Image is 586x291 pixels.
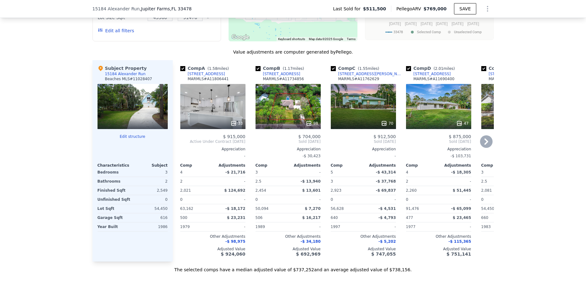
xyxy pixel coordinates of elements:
[225,170,245,174] span: -$ 21,716
[481,170,484,174] span: 3
[284,66,293,71] span: 1.17
[180,222,212,231] div: 1979
[289,168,321,177] div: -
[223,134,245,139] span: $ 915,000
[301,239,321,244] span: -$ 34,180
[406,147,471,152] div: Appreciation
[467,22,479,26] text: [DATE]
[225,239,245,244] span: -$ 98,975
[378,216,396,220] span: -$ 4,793
[406,188,417,193] span: 2,260
[134,222,168,231] div: 1986
[134,168,168,177] div: 3
[365,222,396,231] div: -
[98,163,133,168] div: Characteristics
[489,76,530,81] div: MARMLS # A11675188
[301,179,321,184] span: -$ 13,940
[363,163,396,168] div: Adjustments
[331,234,396,239] div: Other Adjustments
[481,65,532,71] div: Comp E
[481,247,546,252] div: Adjusted Value
[289,222,321,231] div: -
[481,188,492,193] span: 2,081
[180,163,213,168] div: Comp
[436,22,448,26] text: [DATE]
[296,252,320,257] span: $ 692,969
[481,163,514,168] div: Comp
[230,33,251,41] img: Google
[331,222,362,231] div: 1997
[331,177,362,186] div: 3
[363,6,386,12] span: $511,500
[331,170,333,174] span: 5
[406,170,409,174] span: 4
[489,71,526,76] div: [STREET_ADDRESS]
[92,6,140,12] span: 15184 Alexander Run
[225,206,245,211] span: -$ 18,172
[456,120,468,127] div: 47
[481,71,526,76] a: [STREET_ADDRESS]
[331,206,344,211] span: 56,628
[180,188,191,193] span: 2,021
[256,188,266,193] span: 2,454
[420,22,432,26] text: [DATE]
[140,6,192,12] span: , Jupiter Farms
[180,147,245,152] div: Appreciation
[92,262,494,273] div: The selected comps have a median adjusted value of $737,252 and an average adjusted value of $738...
[298,134,320,139] span: $ 704,000
[98,28,134,34] button: Edit all filters
[98,186,131,195] div: Finished Sqft
[414,76,455,81] div: MARMLS # A11690400
[263,71,300,76] div: [STREET_ADDRESS]
[454,30,482,34] text: Unselected Comp
[406,206,419,211] span: 91,476
[256,139,321,144] span: Sold [DATE]
[214,222,245,231] div: -
[338,76,379,81] div: MARMLS # A11762629
[331,197,333,202] span: 0
[263,76,304,81] div: MARMLS # A11734856
[440,195,471,204] div: -
[376,170,396,174] span: -$ 43,314
[98,195,131,204] div: Unfinished Sqft
[180,206,193,211] span: 63,162
[288,163,321,168] div: Adjustments
[451,154,471,158] span: -$ 103,731
[453,216,471,220] span: $ 23,465
[227,216,245,220] span: $ 23,231
[98,168,131,177] div: Bedrooms
[373,134,396,139] span: $ 912,500
[451,22,463,26] text: [DATE]
[406,216,413,220] span: 477
[221,252,245,257] span: $ 924,060
[105,76,152,81] div: Beaches MLS # 11028407
[331,216,338,220] span: 640
[414,71,451,76] div: [STREET_ADDRESS]
[347,37,356,41] a: Terms
[331,65,382,71] div: Comp C
[256,170,258,174] span: 3
[180,247,245,252] div: Adjusted Value
[256,247,321,252] div: Adjusted Value
[417,30,441,34] text: Selected Comp
[481,206,494,211] span: 54,450
[406,247,471,252] div: Adjusted Value
[381,120,393,127] div: 70
[180,152,245,160] div: -
[180,234,245,239] div: Other Adjustments
[180,65,231,71] div: Comp A
[134,213,168,222] div: 616
[406,177,437,186] div: 2
[170,6,192,11] span: , FL 33478
[289,195,321,204] div: -
[376,179,396,184] span: -$ 37,768
[256,197,258,202] span: 0
[440,177,471,186] div: -
[224,188,245,193] span: $ 124,692
[406,71,451,76] a: [STREET_ADDRESS]
[359,66,368,71] span: 1.55
[439,163,471,168] div: Adjustments
[230,120,243,127] div: 33
[98,134,168,139] button: Edit structure
[188,71,225,76] div: [STREET_ADDRESS]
